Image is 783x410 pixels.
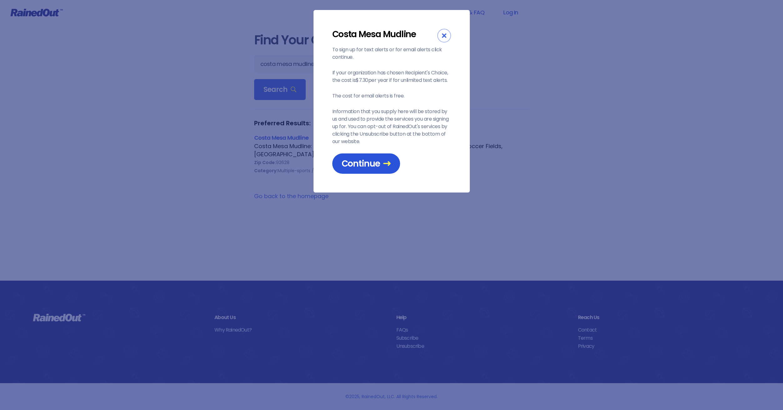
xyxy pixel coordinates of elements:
[332,69,451,84] p: If your organization has chosen Recipient's Choice, the cost is $7.30 per year if for unlimited t...
[342,158,391,169] span: Continue
[332,46,451,61] p: To sign up for text alerts or for email alerts click continue.
[332,108,451,145] p: Information that you supply here will be stored by us and used to provide the services you are si...
[332,92,451,100] p: The cost for email alerts is free.
[437,29,451,42] div: Close
[332,29,437,40] div: Costa Mesa Mudline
